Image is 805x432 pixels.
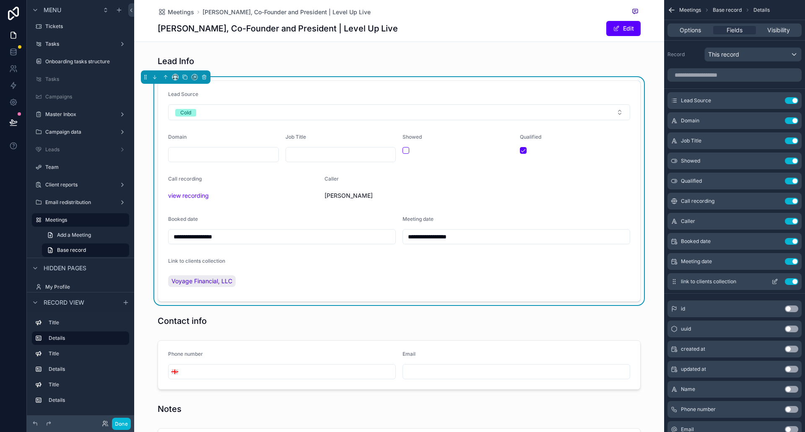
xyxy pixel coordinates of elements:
[32,72,129,86] a: Tasks
[679,7,701,13] span: Meetings
[681,278,736,285] span: link to clients collection
[681,178,702,184] span: Qualified
[42,228,129,242] a: Add a Meeting
[32,55,129,68] a: Onboarding tasks structure
[158,8,194,16] a: Meetings
[45,146,116,153] label: Leads
[767,26,790,34] span: Visibility
[32,160,129,174] a: Team
[681,406,716,413] span: Phone number
[32,196,129,209] a: Email redistribution
[45,41,116,47] label: Tasks
[727,26,743,34] span: Fields
[606,21,641,36] button: Edit
[681,117,699,124] span: Domain
[45,23,127,30] label: Tickets
[680,26,701,34] span: Options
[168,91,198,97] span: Lead Source
[49,381,126,388] label: Title
[44,6,61,14] span: Menu
[708,50,739,59] span: This record
[681,366,706,373] span: updated at
[168,258,225,264] span: Link to clients collection
[681,198,714,204] span: Call recording
[44,298,84,307] span: Record view
[32,125,129,139] a: Campaign data
[57,247,86,254] span: Base record
[168,192,209,199] a: view recording
[112,418,131,430] button: Done
[168,275,236,287] a: Voyage Financial, LLC
[168,176,202,182] span: Call recording
[32,20,129,33] a: Tickets
[45,129,116,135] label: Campaign data
[180,109,191,116] div: Cold
[32,37,129,51] a: Tasks
[168,134,187,140] span: Domain
[681,137,701,144] span: Job Title
[45,58,127,65] label: Onboarding tasks structure
[32,108,129,121] a: Master Inbox
[42,243,129,257] a: Base record
[158,23,398,34] h1: [PERSON_NAME], Co-Founder and President | Level Up Live
[520,134,541,140] span: Qualified
[49,350,126,357] label: Title
[681,305,685,312] span: id
[168,216,198,222] span: Booked date
[681,158,700,164] span: Showed
[45,111,116,118] label: Master Inbox
[45,181,116,188] label: Client reports
[45,217,124,223] label: Meetings
[325,176,339,182] span: Caller
[704,47,802,62] button: This record
[49,397,126,404] label: Details
[27,312,134,415] div: scrollable content
[667,51,701,58] label: Record
[45,76,127,83] label: Tasks
[681,326,691,332] span: uuid
[203,8,371,16] a: [PERSON_NAME], Co-Founder and President | Level Up Live
[681,346,705,352] span: created at
[32,90,129,103] a: Campaigns
[402,216,434,222] span: Meeting date
[49,319,126,326] label: Title
[45,284,127,290] label: My Profile
[753,7,770,13] span: Details
[681,258,712,265] span: Meeting date
[49,366,126,373] label: Details
[171,277,232,285] span: Voyage Financial, LLC
[32,280,129,294] a: My Profile
[402,134,422,140] span: Showed
[168,104,630,120] button: Select Button
[168,8,194,16] span: Meetings
[32,213,129,227] a: Meetings
[49,335,122,341] label: Details
[325,191,435,200] span: [PERSON_NAME]
[57,232,91,238] span: Add a Meeting
[45,164,127,171] label: Team
[681,386,695,393] span: Name
[45,93,127,100] label: Campaigns
[286,134,306,140] span: Job Title
[713,7,742,13] span: Base record
[32,143,129,156] a: Leads
[681,97,711,104] span: Lead Source
[44,264,86,272] span: Hidden pages
[45,199,116,206] label: Email redistribution
[681,218,695,225] span: Caller
[681,238,711,245] span: Booked date
[32,178,129,191] a: Client reports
